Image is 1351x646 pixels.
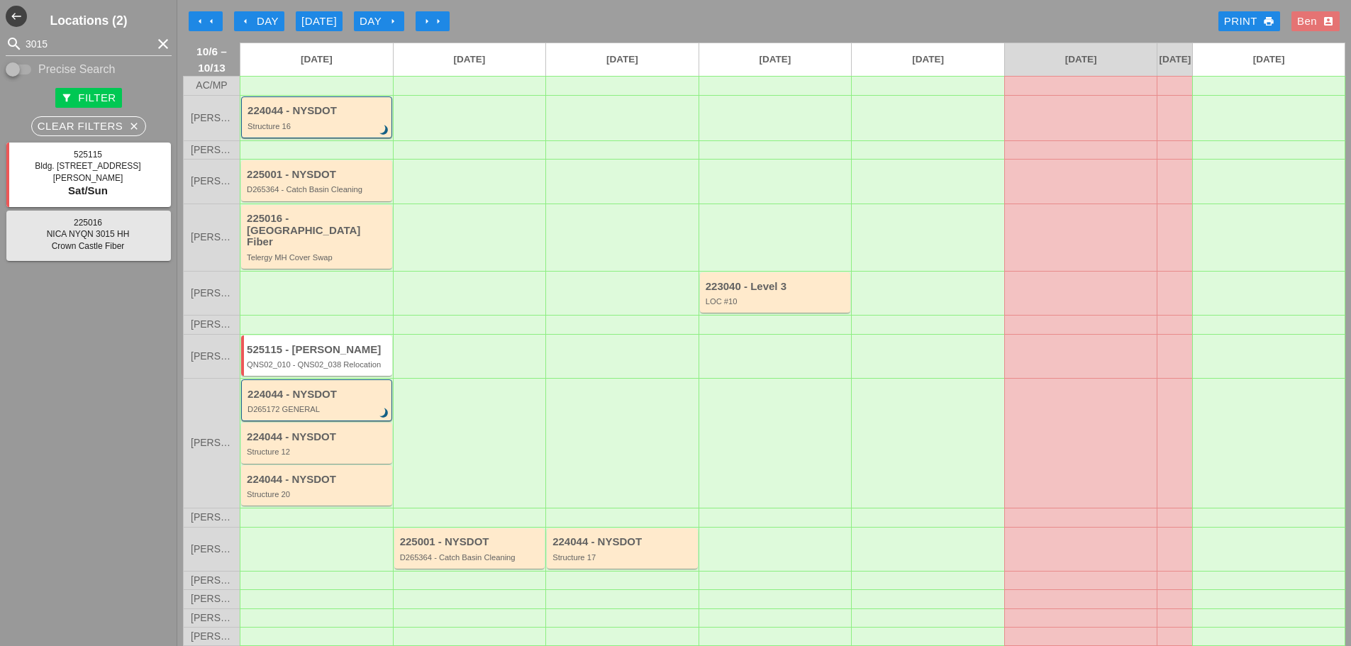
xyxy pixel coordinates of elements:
[1218,11,1280,31] a: Print
[1323,16,1334,27] i: account_box
[852,43,1004,76] a: [DATE]
[247,360,389,369] div: QNS02_010 - QNS02_038 Relocation
[387,16,399,27] i: arrow_right
[74,150,102,160] span: 525115
[38,118,140,135] div: Clear Filters
[191,43,233,76] span: 10/6 – 10/13
[6,6,27,27] button: Shrink Sidebar
[552,553,694,562] div: Structure 17
[377,406,392,422] i: brightness_3
[191,438,233,448] span: [PERSON_NAME]
[6,35,23,52] i: search
[191,113,233,123] span: [PERSON_NAME]
[6,61,172,78] div: Enable Precise search to match search terms exactly.
[234,11,284,31] button: Day
[1005,43,1157,76] a: [DATE]
[35,161,140,171] span: Bldg. [STREET_ADDRESS]
[68,184,108,196] span: Sat/Sun
[552,536,694,548] div: 224044 - NYSDOT
[1263,16,1274,27] i: print
[546,43,699,76] a: [DATE]
[247,344,389,356] div: 525115 - [PERSON_NAME]
[247,185,389,194] div: D265364 - Catch Basin Cleaning
[38,62,116,77] label: Precise Search
[247,447,389,456] div: Structure 12
[248,105,388,117] div: 224044 - NYSDOT
[248,405,388,413] div: D265172 GENERAL
[55,88,121,108] button: Filter
[1224,13,1274,30] div: Print
[1193,43,1345,76] a: [DATE]
[1297,13,1334,30] div: Ben
[191,288,233,299] span: [PERSON_NAME]
[191,512,233,523] span: [PERSON_NAME]
[191,145,233,155] span: [PERSON_NAME]
[191,319,233,330] span: [PERSON_NAME]
[47,229,130,239] span: NICA NYQN 3015 HH
[240,43,393,76] a: [DATE]
[394,43,546,76] a: [DATE]
[61,92,72,104] i: filter_alt
[248,389,388,401] div: 224044 - NYSDOT
[191,613,233,623] span: [PERSON_NAME]
[191,594,233,604] span: [PERSON_NAME]
[74,218,102,228] span: 225016
[189,11,223,31] button: Move Back 1 Week
[194,16,206,27] i: arrow_left
[296,11,343,31] button: [DATE]
[191,351,233,362] span: [PERSON_NAME]
[360,13,399,30] div: Day
[240,13,279,30] div: Day
[247,431,389,443] div: 224044 - NYSDOT
[247,474,389,486] div: 224044 - NYSDOT
[240,16,251,27] i: arrow_left
[400,536,542,548] div: 225001 - NYSDOT
[247,169,389,181] div: 225001 - NYSDOT
[128,121,140,132] i: close
[191,176,233,186] span: [PERSON_NAME]
[155,35,172,52] i: clear
[196,80,227,91] span: AC/MP
[31,116,147,136] button: Clear Filters
[1157,43,1192,76] a: [DATE]
[416,11,450,31] button: Move Ahead 1 Week
[191,544,233,555] span: [PERSON_NAME]
[301,13,337,30] div: [DATE]
[191,631,233,642] span: [PERSON_NAME]
[1291,11,1340,31] button: Ben
[61,90,116,106] div: Filter
[248,122,388,130] div: Structure 16
[247,213,389,248] div: 225016 - [GEOGRAPHIC_DATA] Fiber
[354,11,404,31] button: Day
[706,281,847,293] div: 223040 - Level 3
[377,123,392,138] i: brightness_3
[706,297,847,306] div: LOC #10
[26,33,152,55] input: Search
[53,173,123,183] span: [PERSON_NAME]
[247,490,389,499] div: Structure 20
[400,553,542,562] div: D265364 - Catch Basin Cleaning
[433,16,444,27] i: arrow_right
[191,232,233,243] span: [PERSON_NAME]
[6,6,27,27] i: west
[421,16,433,27] i: arrow_right
[191,575,233,586] span: [PERSON_NAME]
[247,253,389,262] div: Telergy MH Cover Swap
[699,43,852,76] a: [DATE]
[206,16,217,27] i: arrow_left
[52,241,125,251] span: Crown Castle Fiber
